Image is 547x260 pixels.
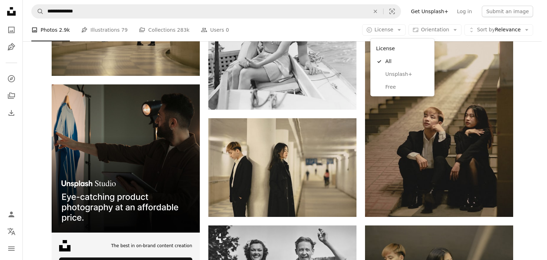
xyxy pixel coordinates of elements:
[362,24,406,36] button: License
[385,58,429,65] span: All
[373,42,432,55] div: License
[375,27,394,32] span: License
[408,24,462,36] button: Orientation
[385,84,429,91] span: Free
[385,71,429,78] span: Unsplash+
[370,39,434,97] div: License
